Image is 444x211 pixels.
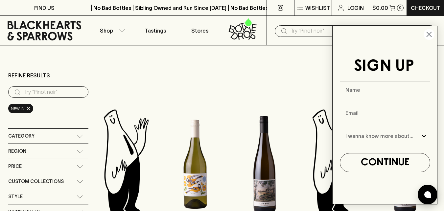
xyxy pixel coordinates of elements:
[8,129,88,144] div: Category
[424,191,431,198] img: bubble-icon
[411,4,440,12] p: Checkout
[326,19,444,211] div: FLYOUT Form
[178,16,222,45] a: Stores
[347,4,364,12] p: Login
[8,147,26,155] span: Region
[11,105,25,112] span: New In
[372,4,388,12] p: $0.00
[133,16,178,45] a: Tastings
[191,27,208,35] p: Stores
[345,128,421,144] input: I wanna know more about...
[8,193,23,201] span: Style
[27,105,31,112] span: ×
[305,4,330,12] p: Wishlist
[89,16,133,45] button: Shop
[100,27,113,35] p: Shop
[340,105,430,121] input: Email
[8,71,50,79] p: Refine Results
[8,162,22,171] span: Price
[145,27,166,35] p: Tastings
[399,6,402,10] p: 0
[34,4,55,12] p: FIND US
[8,189,88,204] div: Style
[423,29,435,40] button: Close dialog
[8,144,88,159] div: Region
[354,59,414,74] span: SIGN UP
[340,153,430,172] button: CONTINUE
[8,174,88,189] div: Custom Collections
[8,159,88,174] div: Price
[8,177,64,186] span: Custom Collections
[8,132,35,140] span: Category
[421,128,427,144] button: Show Options
[24,87,83,97] input: Try “Pinot noir”
[291,26,431,36] input: Try "Pinot noir"
[340,82,430,98] input: Name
